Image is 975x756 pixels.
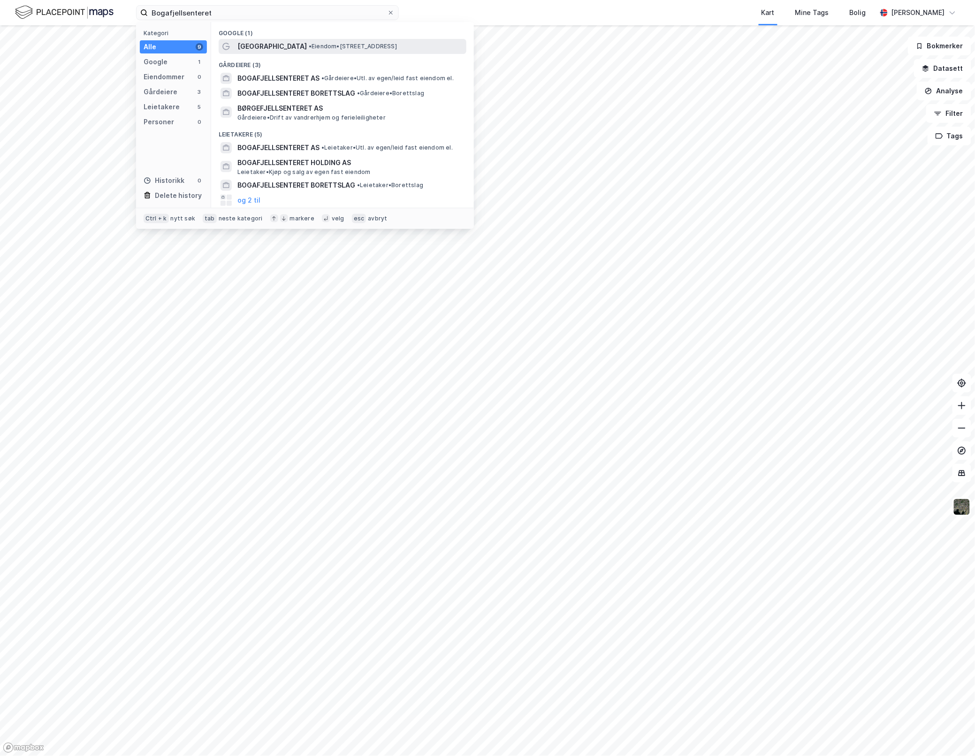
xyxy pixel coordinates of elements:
span: • [321,75,324,82]
div: Mine Tags [795,7,829,18]
span: Leietaker • Borettslag [357,181,423,189]
span: BØRGEFJELLSENTERET AS [237,103,463,114]
span: Gårdeiere • Utl. av egen/leid fast eiendom el. [321,75,454,82]
button: og 2 til [237,195,260,206]
div: Google (1) [211,22,474,39]
span: BOGAFJELLSENTERET AS [237,73,320,84]
iframe: Chat Widget [928,711,975,756]
div: 0 [196,177,203,184]
div: avbryt [368,215,387,222]
span: Leietaker • Kjøp og salg av egen fast eiendom [237,168,371,176]
div: Gårdeiere [144,86,177,98]
div: Ctrl + k [144,214,169,223]
span: BOGAFJELLSENTERET BORETTSLAG [237,88,355,99]
span: • [357,181,360,189]
div: 5 [196,103,203,111]
div: 9 [196,43,203,51]
span: Leietaker • Utl. av egen/leid fast eiendom el. [321,144,453,151]
div: 1 [196,58,203,66]
div: 3 [196,88,203,96]
div: 0 [196,118,203,126]
span: Gårdeiere • Borettslag [357,90,424,97]
div: neste kategori [219,215,263,222]
span: Gårdeiere • Drift av vandrerhjem og ferieleiligheter [237,114,386,121]
div: Historikk [144,175,184,186]
div: Bolig [850,7,866,18]
div: Kategori [144,30,207,37]
div: Gårdeiere (3) [211,54,474,71]
div: Eiendommer [144,71,184,83]
div: Delete history [155,190,202,201]
div: esc [352,214,366,223]
span: • [357,90,360,97]
div: nytt søk [171,215,196,222]
div: velg [332,215,344,222]
span: • [309,43,312,50]
div: Leietakere [144,101,180,113]
div: Alle [144,41,156,53]
span: BOGAFJELLSENTERET AS [237,142,320,153]
div: Leietakere (5) [211,123,474,140]
span: • [321,144,324,151]
div: [PERSON_NAME] [891,7,945,18]
div: tab [203,214,217,223]
span: BOGAFJELLSENTERET HOLDING AS [237,157,463,168]
div: Chatt-widget [928,711,975,756]
div: markere [290,215,314,222]
div: Kart [762,7,775,18]
img: logo.f888ab2527a4732fd821a326f86c7f29.svg [15,4,114,21]
span: BOGAFJELLSENTERET BORETTSLAG [237,180,355,191]
span: Eiendom • [STREET_ADDRESS] [309,43,397,50]
span: [GEOGRAPHIC_DATA] [237,41,307,52]
div: 0 [196,73,203,81]
div: Google [144,56,168,68]
input: Søk på adresse, matrikkel, gårdeiere, leietakere eller personer [148,6,387,20]
div: Personer [144,116,174,128]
